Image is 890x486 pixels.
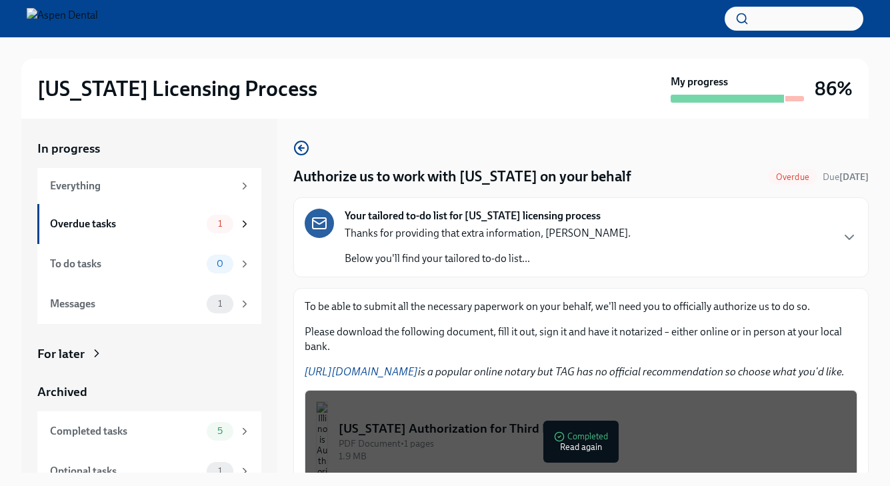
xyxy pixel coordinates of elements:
span: Due [823,171,869,183]
div: Completed tasks [50,424,201,439]
p: Thanks for providing that extra information, [PERSON_NAME]. [345,226,631,241]
span: 0 [209,259,231,269]
strong: Your tailored to-do list for [US_STATE] licensing process [345,209,601,223]
div: To do tasks [50,257,201,271]
a: Completed tasks5 [37,411,261,451]
div: [US_STATE] Authorization for Third Party Contact [339,420,846,437]
a: Messages1 [37,284,261,324]
span: 1 [210,466,230,476]
span: 1 [210,299,230,309]
span: July 27th, 2025 10:00 [823,171,869,183]
h4: Authorize us to work with [US_STATE] on your behalf [293,167,631,187]
div: Optional tasks [50,464,201,479]
a: [URL][DOMAIN_NAME] [305,365,418,378]
h2: [US_STATE] Licensing Process [37,75,317,102]
div: PDF Document • 1 pages [339,437,846,450]
a: Archived [37,383,261,401]
img: Aspen Dental [27,8,98,29]
div: For later [37,345,85,363]
em: is a popular online notary but TAG has no official recommendation so choose what you'd like. [305,365,845,378]
strong: My progress [671,75,728,89]
a: For later [37,345,261,363]
h3: 86% [815,77,853,101]
p: Below you'll find your tailored to-do list... [345,251,631,266]
a: To do tasks0 [37,244,261,284]
div: Everything [50,179,233,193]
span: 5 [209,426,231,436]
span: Overdue [768,172,817,182]
span: 1 [210,219,230,229]
div: 1.9 MB [339,450,846,463]
a: In progress [37,140,261,157]
p: Please download the following document, fill it out, sign it and have it notarized – either onlin... [305,325,857,354]
a: Everything [37,168,261,204]
img: Illinois Authorization for Third Party Contact [316,401,328,481]
a: Overdue tasks1 [37,204,261,244]
div: Messages [50,297,201,311]
p: To be able to submit all the necessary paperwork on your behalf, we'll need you to officially aut... [305,299,857,314]
strong: [DATE] [839,171,869,183]
div: Overdue tasks [50,217,201,231]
